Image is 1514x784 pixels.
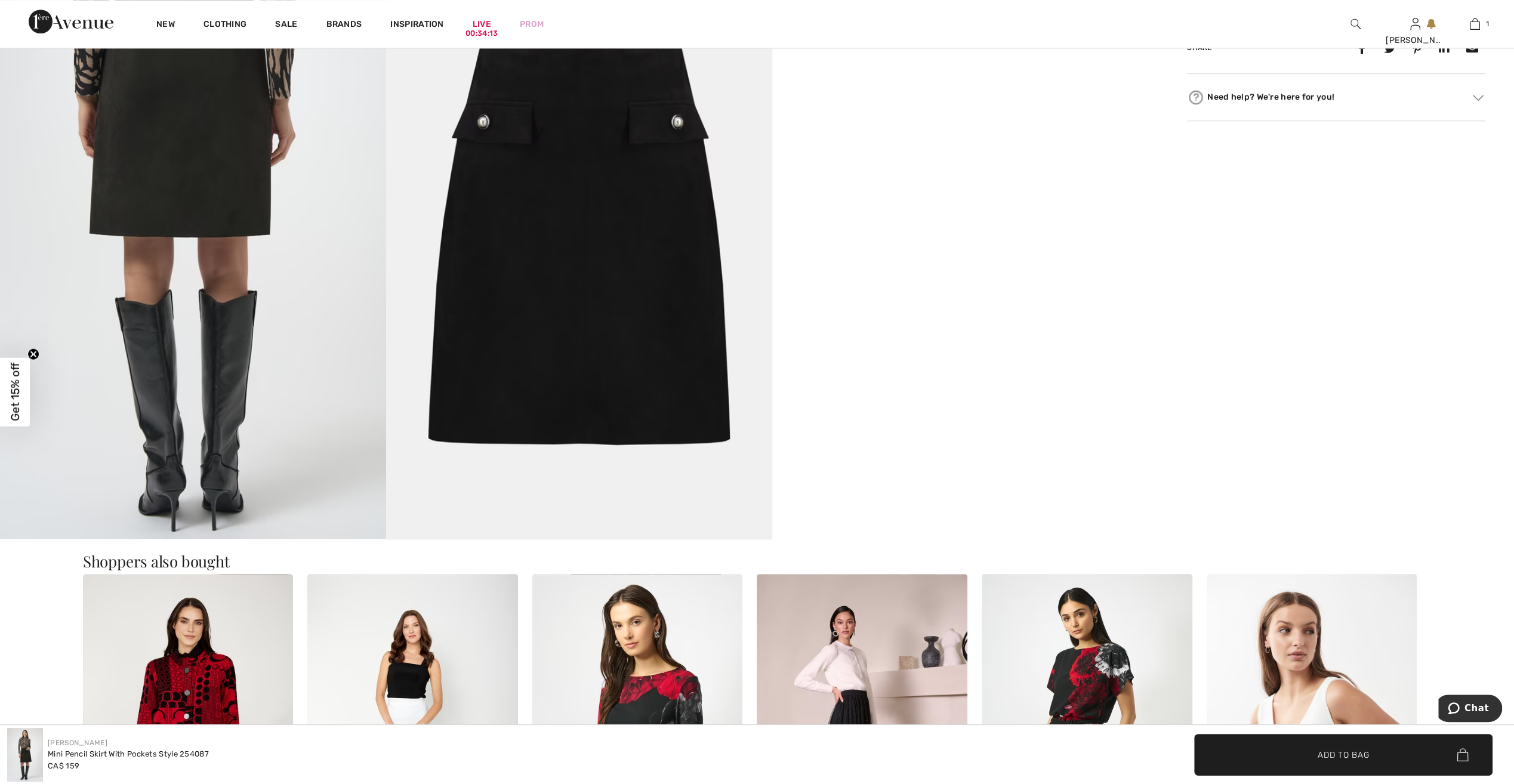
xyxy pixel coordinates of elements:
[1410,18,1420,29] a: Sign In
[29,10,113,33] img: 1ère Avenue
[1457,748,1468,761] img: Bag.svg
[473,18,491,30] a: Live00:34:13
[1350,17,1361,31] img: search the website
[1187,44,1212,52] span: Share
[8,363,22,421] span: Get 15% off
[1318,748,1369,761] span: Add to Bag
[27,348,39,360] button: Close teaser
[48,748,209,760] div: Mini Pencil Skirt With Pockets Style 254087
[1386,34,1444,47] div: [PERSON_NAME]
[520,18,544,30] a: Prom
[83,554,1431,569] h3: Shoppers also bought
[1470,17,1480,31] img: My Bag
[1410,17,1420,31] img: My Info
[203,19,246,32] a: Clothing
[1445,17,1504,31] a: 1
[48,739,107,747] a: [PERSON_NAME]
[1438,695,1502,724] iframe: Opens a widget where you can chat to one of our agents
[1187,88,1485,106] div: Need help? We're here for you!
[390,19,443,32] span: Inspiration
[1486,18,1489,29] span: 1
[7,728,43,782] img: Mini Pencil Skirt with Pockets Style 254087
[465,28,498,39] div: 00:34:13
[156,19,175,32] a: New
[275,19,297,32] a: Sale
[48,761,79,770] span: CA$ 159
[1194,734,1493,776] button: Add to Bag
[1473,94,1484,100] img: Arrow2.svg
[326,19,362,32] a: Brands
